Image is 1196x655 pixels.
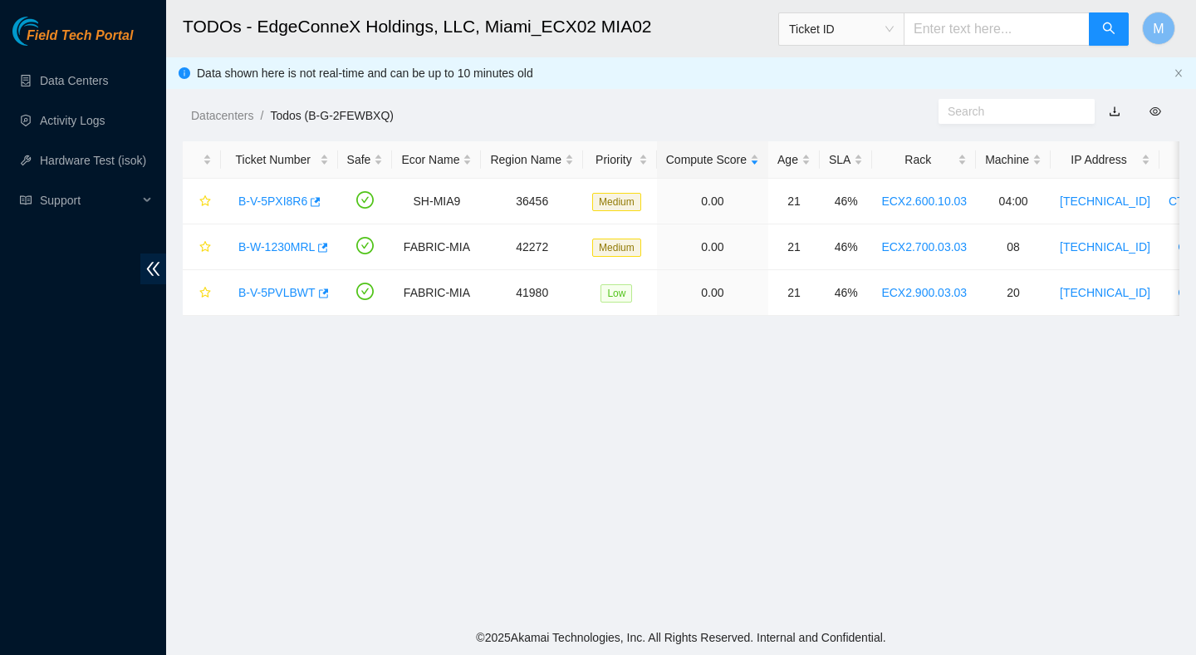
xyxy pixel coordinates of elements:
a: ECX2.600.10.03 [881,195,967,208]
span: Support [40,184,138,217]
footer: © 2025 Akamai Technologies, Inc. All Rights Reserved. Internal and Confidential. [166,620,1196,655]
a: download [1109,105,1120,118]
td: 36456 [481,179,583,224]
a: [TECHNICAL_ID] [1060,286,1150,299]
span: read [20,195,32,206]
td: 21 [768,179,820,224]
td: 46% [820,179,872,224]
input: Search [948,102,1072,121]
a: B-V-5PVLBWT [238,286,316,299]
a: Hardware Test (isok) [40,154,146,167]
button: close [1174,68,1184,79]
span: Medium [592,239,641,257]
span: Ticket ID [789,17,894,42]
td: 0.00 [657,224,768,270]
td: 46% [820,270,872,316]
a: ECX2.700.03.03 [881,240,967,254]
a: [TECHNICAL_ID] [1060,195,1150,208]
td: 20 [976,270,1051,316]
td: 21 [768,270,820,316]
span: Low [600,284,632,303]
td: 42272 [481,224,583,270]
td: 04:00 [976,179,1051,224]
span: check-circle [356,237,374,254]
a: Datacenters [191,109,253,122]
td: 0.00 [657,270,768,316]
a: Activity Logs [40,114,105,127]
td: 08 [976,224,1051,270]
td: 41980 [481,270,583,316]
a: B-W-1230MRL [238,240,315,254]
a: Data Centers [40,74,108,87]
span: star [199,195,211,209]
span: search [1102,22,1115,37]
span: Medium [592,193,641,211]
span: star [199,287,211,300]
td: FABRIC-MIA [392,224,481,270]
td: 21 [768,224,820,270]
a: Todos (B-G-2FEWBXQ) [270,109,394,122]
span: check-circle [356,191,374,209]
span: eye [1149,106,1161,117]
button: download [1096,98,1133,125]
a: ECX2.900.03.03 [881,286,967,299]
span: close [1174,68,1184,78]
input: Enter text here... [904,12,1090,46]
td: SH-MIA9 [392,179,481,224]
img: Akamai Technologies [12,17,84,46]
a: Akamai TechnologiesField Tech Portal [12,30,133,52]
button: star [192,234,212,260]
span: M [1153,18,1164,39]
button: M [1142,12,1175,45]
button: search [1089,12,1129,46]
button: star [192,279,212,306]
td: 0.00 [657,179,768,224]
td: FABRIC-MIA [392,270,481,316]
td: 46% [820,224,872,270]
span: / [260,109,263,122]
span: Field Tech Portal [27,28,133,44]
span: double-left [140,254,166,284]
span: star [199,241,211,254]
a: [TECHNICAL_ID] [1060,240,1150,254]
a: B-V-5PXI8R6 [238,195,307,208]
button: star [192,188,212,214]
span: check-circle [356,283,374,300]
